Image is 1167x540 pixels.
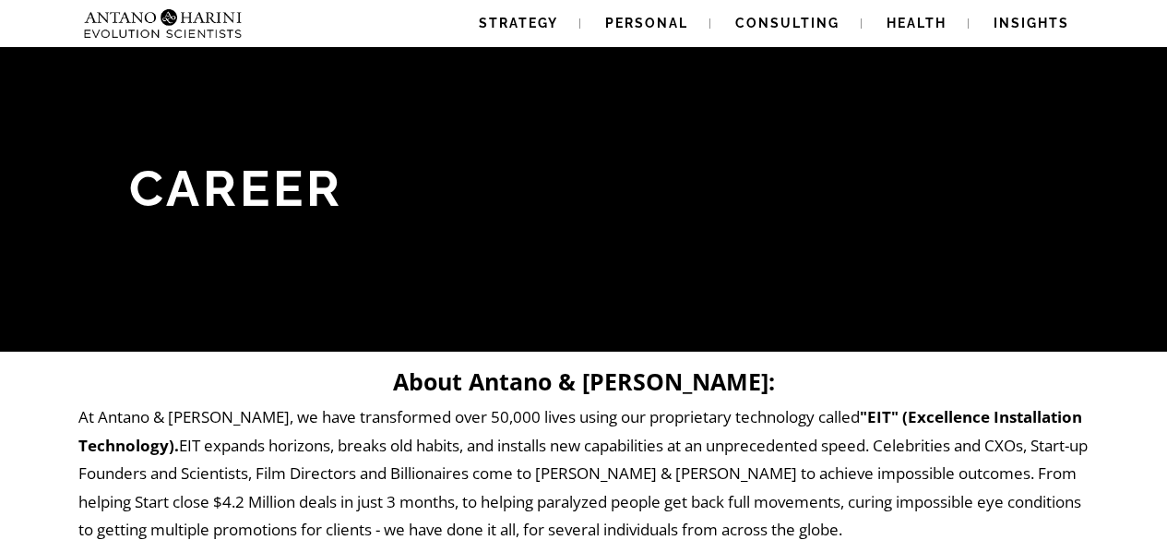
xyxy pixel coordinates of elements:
span: Insights [994,16,1069,30]
span: Consulting [735,16,840,30]
span: Strategy [479,16,558,30]
span: Health [887,16,947,30]
strong: About Antano & [PERSON_NAME]: [393,366,775,397]
strong: "EIT" (Excellence Installation Technology). [78,406,1082,456]
span: Personal [605,16,688,30]
span: Career [129,159,343,218]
